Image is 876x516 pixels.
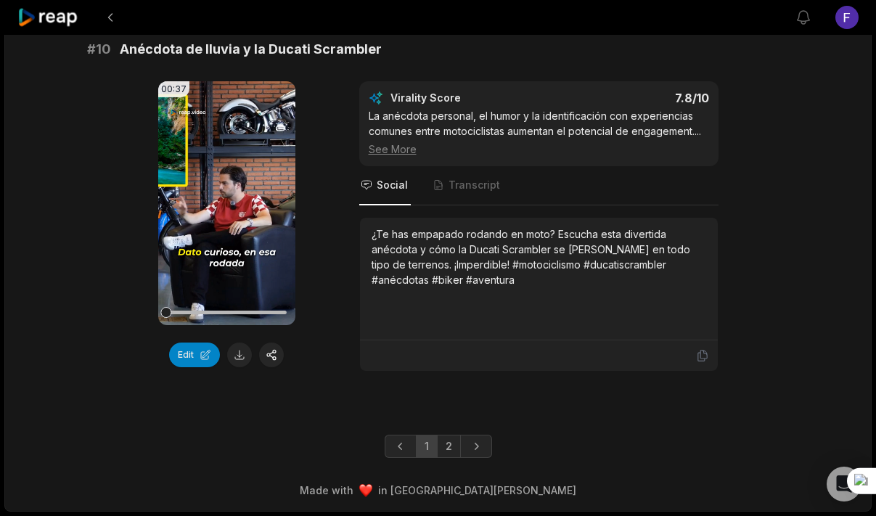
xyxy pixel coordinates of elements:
[449,178,500,192] span: Transcript
[169,343,220,367] button: Edit
[359,166,719,205] nav: Tabs
[369,142,709,157] div: See More
[120,39,382,60] span: Anécdota de lluvia y la Ducati Scrambler
[359,484,372,497] img: heart emoji
[553,91,709,105] div: 7.8 /10
[385,435,492,458] ul: Pagination
[87,39,111,60] span: # 10
[385,435,417,458] a: Previous page
[372,226,706,287] div: ¿Te has empapado rodando en moto? Escucha esta divertida anécdota y cómo la Ducati Scrambler se [...
[369,108,709,157] div: La anécdota personal, el humor y la identificación con experiencias comunes entre motociclistas a...
[416,435,438,458] a: Page 1 is your current page
[158,81,295,325] video: Your browser does not support mp4 format.
[460,435,492,458] a: Next page
[377,178,408,192] span: Social
[390,91,547,105] div: Virality Score
[18,483,858,498] div: Made with in [GEOGRAPHIC_DATA][PERSON_NAME]
[827,467,861,501] div: Open Intercom Messenger
[437,435,461,458] a: Page 2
